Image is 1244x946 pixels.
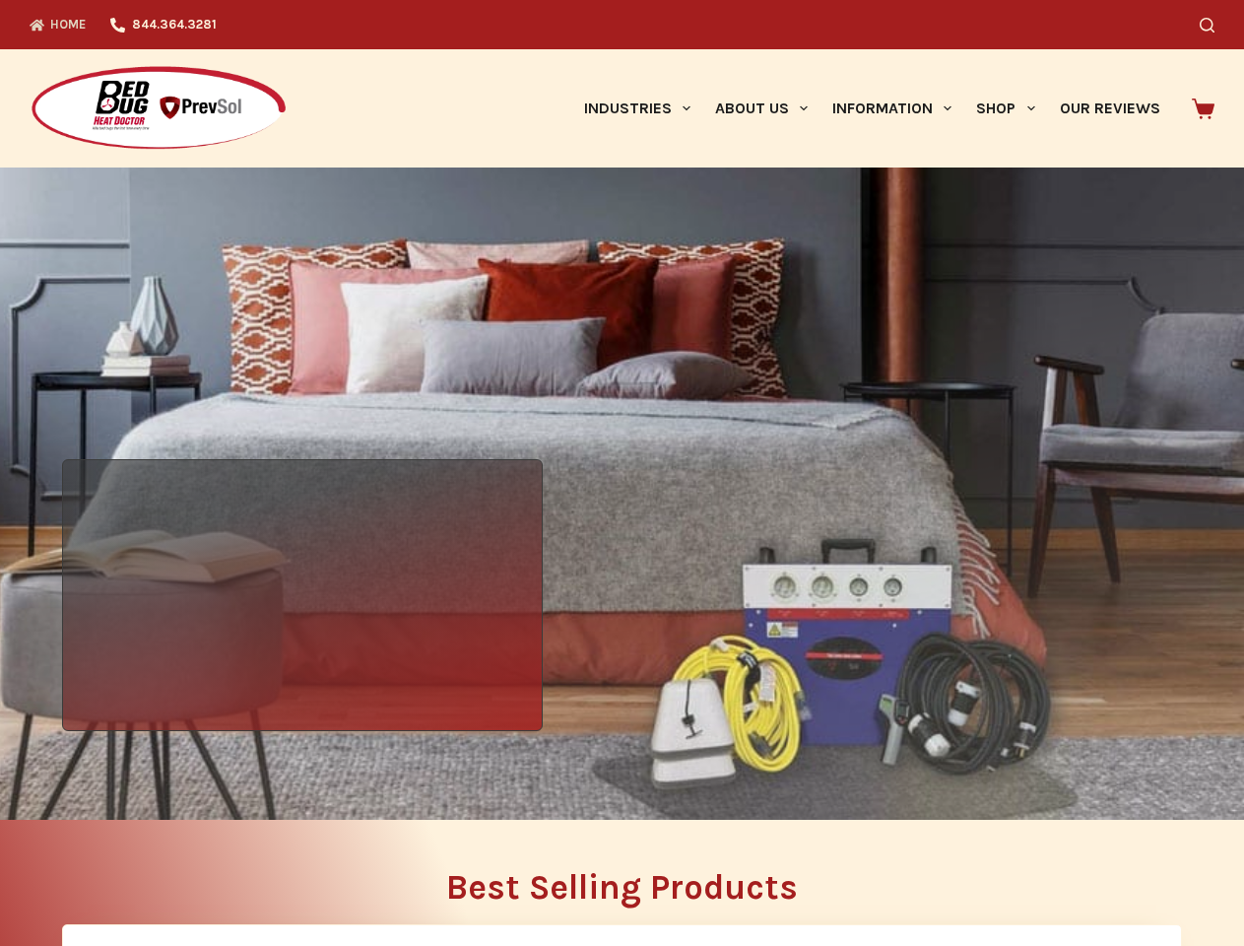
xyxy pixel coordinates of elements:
[820,49,964,168] a: Information
[30,65,288,153] img: Prevsol/Bed Bug Heat Doctor
[1047,49,1172,168] a: Our Reviews
[571,49,1172,168] nav: Primary
[1200,18,1214,33] button: Search
[62,870,1182,905] h2: Best Selling Products
[964,49,1047,168] a: Shop
[702,49,819,168] a: About Us
[571,49,702,168] a: Industries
